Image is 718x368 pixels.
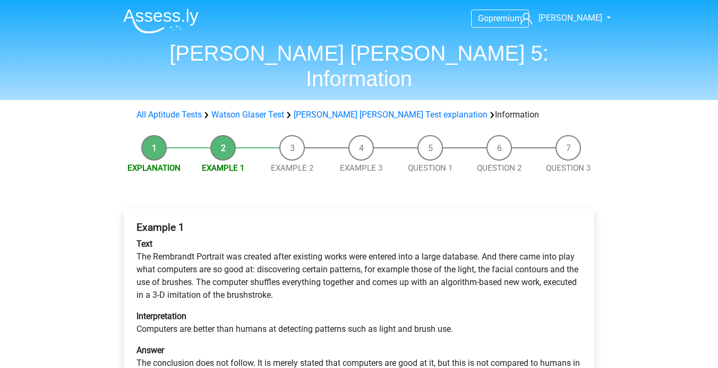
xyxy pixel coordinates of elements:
a: Question 1 [408,163,452,173]
span: premium [489,13,522,23]
img: Assessly [123,9,199,34]
b: Text [136,239,152,249]
a: [PERSON_NAME] [PERSON_NAME] Test explanation [294,110,488,120]
b: Interpretation [136,311,186,321]
span: [PERSON_NAME] [538,13,602,23]
a: Example 2 [271,163,313,173]
p: The Rembrandt Portrait was created after existing works were entered into a large database. And t... [136,238,582,302]
h1: [PERSON_NAME] [PERSON_NAME] 5: Information [115,40,603,91]
a: Explanation [127,163,181,173]
a: Question 2 [477,163,522,173]
div: Information [132,108,586,121]
a: Watson Glaser Test [211,110,284,120]
a: All Aptitude Tests [136,110,202,120]
a: Gopremium [472,11,528,26]
b: Example 1 [136,221,184,233]
b: Answer [136,345,164,355]
span: Go [478,13,489,23]
p: Computers are better than humans at detecting patterns such as light and brush use. [136,310,582,336]
a: Example 3 [340,163,382,173]
a: Question 3 [546,163,591,173]
a: Example 1 [202,163,244,173]
a: [PERSON_NAME] [516,12,603,24]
